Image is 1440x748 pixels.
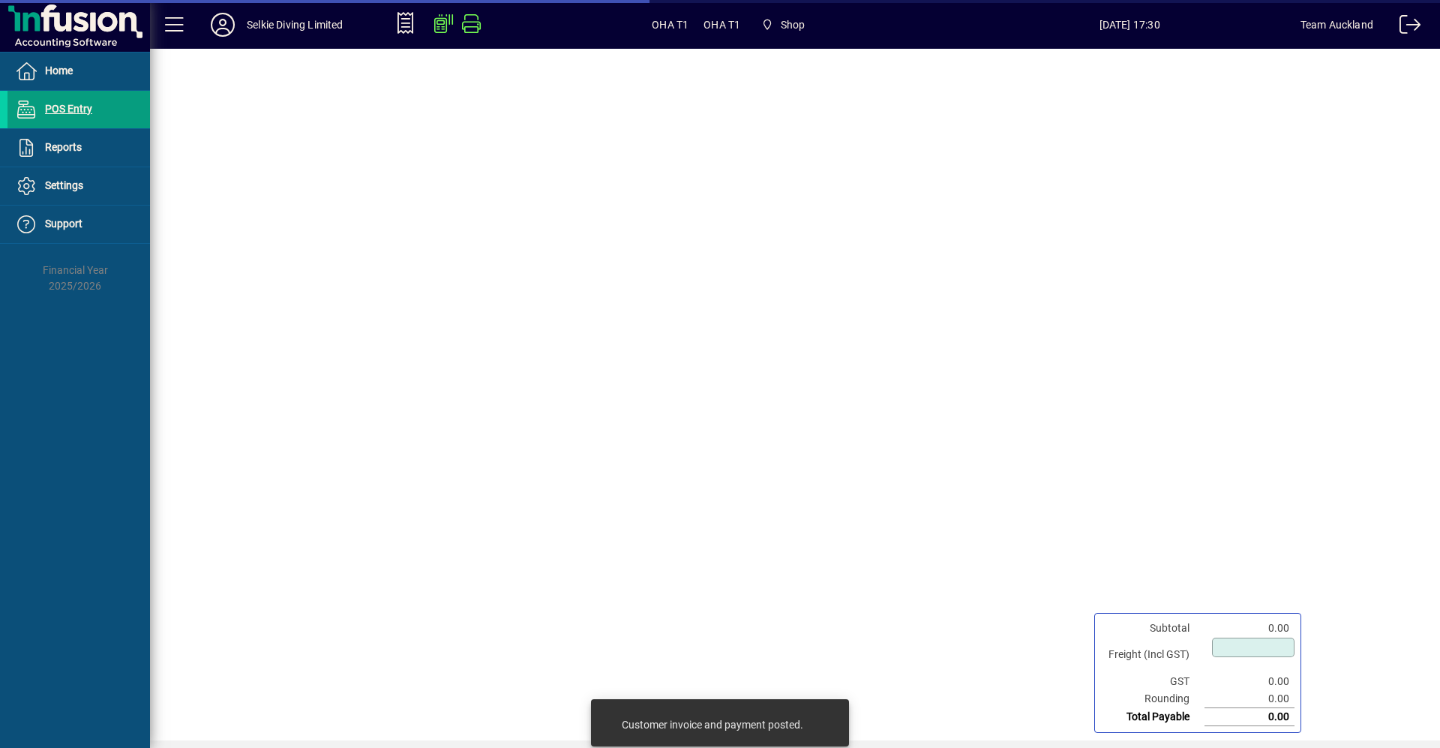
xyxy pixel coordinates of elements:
button: Profile [199,11,247,38]
div: Team Auckland [1300,13,1373,37]
td: 0.00 [1204,620,1294,637]
span: [DATE] 17:30 [959,13,1300,37]
td: GST [1101,673,1204,690]
span: Home [45,65,73,77]
a: Reports [7,129,150,167]
span: Settings [45,179,83,191]
td: 0.00 [1204,673,1294,690]
span: OHA T1 [703,13,740,37]
a: Support [7,206,150,243]
span: POS Entry [45,103,92,115]
span: Shop [755,11,811,38]
span: Shop [781,13,805,37]
div: Customer invoice and payment posted. [622,717,803,732]
td: Freight (Incl GST) [1101,637,1204,673]
td: Subtotal [1101,620,1204,637]
a: Logout [1388,3,1421,52]
a: Settings [7,167,150,205]
td: 0.00 [1204,708,1294,726]
span: Support [45,218,82,230]
a: Home [7,53,150,90]
td: Rounding [1101,690,1204,708]
td: Total Payable [1101,708,1204,726]
span: Reports [45,141,82,153]
td: 0.00 [1204,690,1294,708]
div: Selkie Diving Limited [247,13,343,37]
span: OHA T1 [652,13,688,37]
